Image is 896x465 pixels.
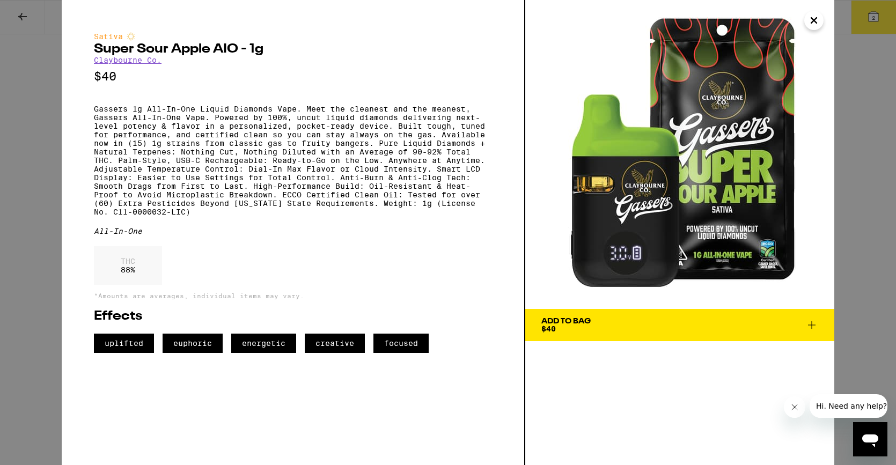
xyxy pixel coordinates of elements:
img: sativaColor.svg [127,32,135,41]
button: Add To Bag$40 [525,309,834,341]
span: energetic [231,334,296,353]
p: *Amounts are averages, individual items may vary. [94,292,492,299]
div: 88 % [94,246,162,285]
span: euphoric [163,334,223,353]
h2: Effects [94,310,492,323]
span: $40 [541,324,556,333]
a: Claybourne Co. [94,56,161,64]
div: Add To Bag [541,318,591,325]
p: THC [121,257,135,265]
span: uplifted [94,334,154,353]
div: Sativa [94,32,492,41]
iframe: Button to launch messaging window [853,422,887,456]
p: Gassers 1g All-In-One Liquid Diamonds Vape. Meet the cleanest and the meanest, Gassers All-In-One... [94,105,492,216]
button: Close [804,11,824,30]
iframe: Message from company [810,394,887,418]
h2: Super Sour Apple AIO - 1g [94,43,492,56]
p: $40 [94,70,492,83]
span: creative [305,334,365,353]
iframe: Close message [784,396,805,418]
div: All-In-One [94,227,492,235]
span: focused [373,334,429,353]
